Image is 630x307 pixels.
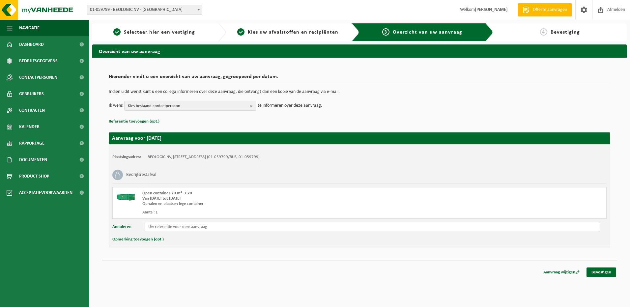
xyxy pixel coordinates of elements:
span: 1 [113,28,121,36]
span: Kies uw afvalstoffen en recipiënten [248,30,338,35]
span: Kies bestaand contactpersoon [128,101,247,111]
span: Product Shop [19,168,49,184]
button: Opmerking toevoegen (opt.) [112,235,164,244]
span: 4 [540,28,547,36]
span: Navigatie [19,20,40,36]
h2: Overzicht van uw aanvraag [92,44,627,57]
strong: [PERSON_NAME] [475,7,508,12]
button: Kies bestaand contactpersoon [124,101,256,111]
span: 3 [382,28,389,36]
strong: Aanvraag voor [DATE] [112,136,161,141]
span: Selecteer hier een vestiging [124,30,195,35]
p: Ik wens [109,101,123,111]
p: Indien u dit wenst kunt u een collega informeren over deze aanvraag, die ontvangt dan een kopie v... [109,90,610,94]
span: Contracten [19,102,45,119]
strong: Van [DATE] tot [DATE] [142,196,181,201]
span: 01-059799 - BEOLOGIC NV - SINT-DENIJS [87,5,202,14]
div: Aantal: 1 [142,210,386,215]
span: Bedrijfsgegevens [19,53,58,69]
td: BEOLOGIC NV, [STREET_ADDRESS] (01-059799/BUS, 01-059799) [148,154,260,160]
span: Overzicht van uw aanvraag [393,30,462,35]
div: Ophalen en plaatsen lege container [142,201,386,207]
a: 1Selecteer hier een vestiging [96,28,213,36]
h2: Hieronder vindt u een overzicht van uw aanvraag, gegroepeerd per datum. [109,74,610,83]
span: Contactpersonen [19,69,57,86]
a: Bevestigen [587,267,616,277]
a: Offerte aanvragen [518,3,572,16]
span: Dashboard [19,36,44,53]
button: Referentie toevoegen (opt.) [109,117,159,126]
span: Gebruikers [19,86,44,102]
span: Documenten [19,152,47,168]
span: Open container 20 m³ - C20 [142,191,192,195]
span: Bevestiging [551,30,580,35]
span: Kalender [19,119,40,135]
p: te informeren over deze aanvraag. [258,101,322,111]
a: 2Kies uw afvalstoffen en recipiënten [229,28,347,36]
a: Aanvraag wijzigen [538,267,585,277]
img: HK-XC-20-GN-00.png [116,191,136,201]
span: Rapportage [19,135,44,152]
input: Uw referentie voor deze aanvraag [145,222,600,232]
h3: Bedrijfsrestafval [126,170,156,180]
span: Offerte aanvragen [531,7,569,13]
button: Annuleren [112,222,131,232]
span: 2 [237,28,244,36]
span: Acceptatievoorwaarden [19,184,72,201]
strong: Plaatsingsadres: [112,155,141,159]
